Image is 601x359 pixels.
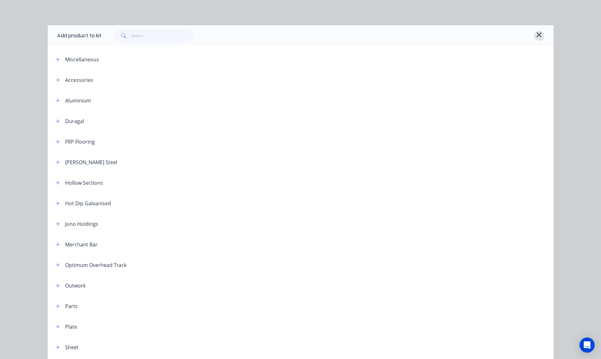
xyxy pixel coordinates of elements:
[65,302,78,310] div: Parts
[65,220,98,228] div: Jono Holdings
[580,337,595,353] div: Open Intercom Messenger
[65,117,84,125] div: Duragal
[65,344,79,351] div: Sheet
[65,56,99,63] div: Miscellaneous
[65,241,98,248] div: Merchant Bar
[57,32,101,40] div: Add product to kit
[65,179,103,187] div: Hollow Sections
[65,138,95,145] div: FRP Flooring
[65,97,91,104] div: Aluminium
[65,200,111,207] div: Hot Dip Galvanised
[65,158,117,166] div: [PERSON_NAME] Steel
[65,323,77,331] div: Plate
[132,29,193,42] input: Search...
[65,261,126,269] div: Optimum Overhead Track
[65,76,93,84] div: Accessories
[65,282,86,289] div: Outwork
